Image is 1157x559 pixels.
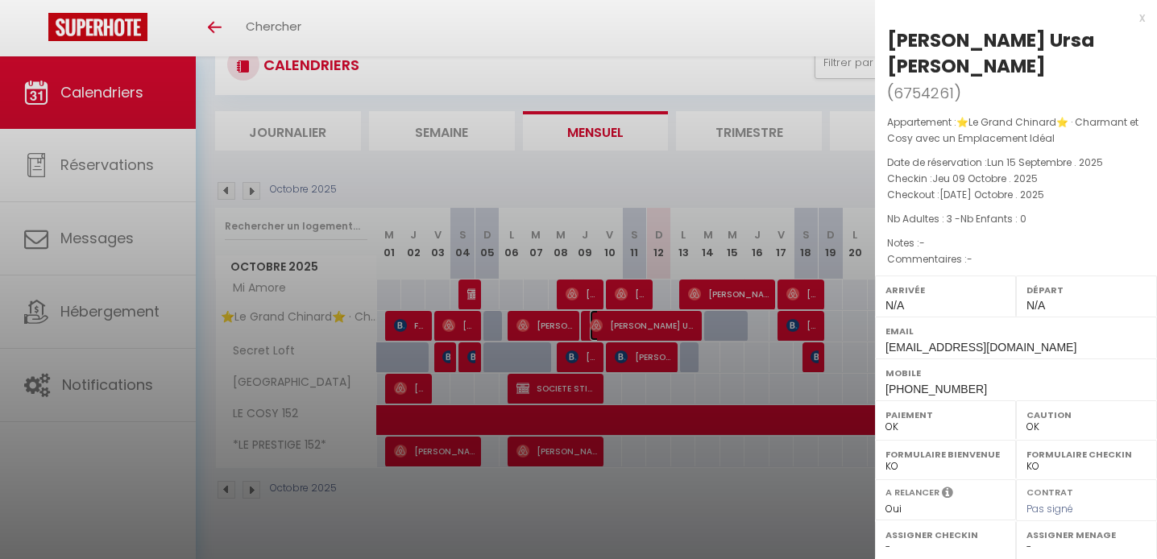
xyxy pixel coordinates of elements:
[887,114,1145,147] p: Appartement :
[919,236,925,250] span: -
[887,212,1026,226] span: Nb Adultes : 3 -
[1026,446,1147,462] label: Formulaire Checkin
[1026,527,1147,543] label: Assigner Menage
[932,172,1038,185] span: Jeu 09 Octobre . 2025
[885,323,1147,339] label: Email
[939,188,1044,201] span: [DATE] Octobre . 2025
[885,341,1076,354] span: [EMAIL_ADDRESS][DOMAIN_NAME]
[885,486,939,499] label: A relancer
[942,486,953,503] i: Sélectionner OUI si vous souhaiter envoyer les séquences de messages post-checkout
[875,8,1145,27] div: x
[1026,282,1147,298] label: Départ
[960,212,1026,226] span: Nb Enfants : 0
[887,115,1138,145] span: ⭐Le Grand Chinard⭐ · Charmant et Cosy avec un Emplacement Idéal
[1026,299,1045,312] span: N/A
[887,81,961,104] span: ( )
[1026,502,1073,516] span: Pas signé
[887,251,1145,267] p: Commentaires :
[887,27,1145,79] div: [PERSON_NAME] Ursa [PERSON_NAME]
[894,83,954,103] span: 6754261
[887,235,1145,251] p: Notes :
[1026,486,1073,496] label: Contrat
[1026,407,1147,423] label: Caution
[887,155,1145,171] p: Date de réservation :
[887,187,1145,203] p: Checkout :
[885,365,1147,381] label: Mobile
[885,282,1006,298] label: Arrivée
[885,527,1006,543] label: Assigner Checkin
[967,252,972,266] span: -
[885,446,1006,462] label: Formulaire Bienvenue
[885,383,987,395] span: [PHONE_NUMBER]
[885,299,904,312] span: N/A
[885,407,1006,423] label: Paiement
[887,171,1145,187] p: Checkin :
[987,155,1103,169] span: Lun 15 Septembre . 2025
